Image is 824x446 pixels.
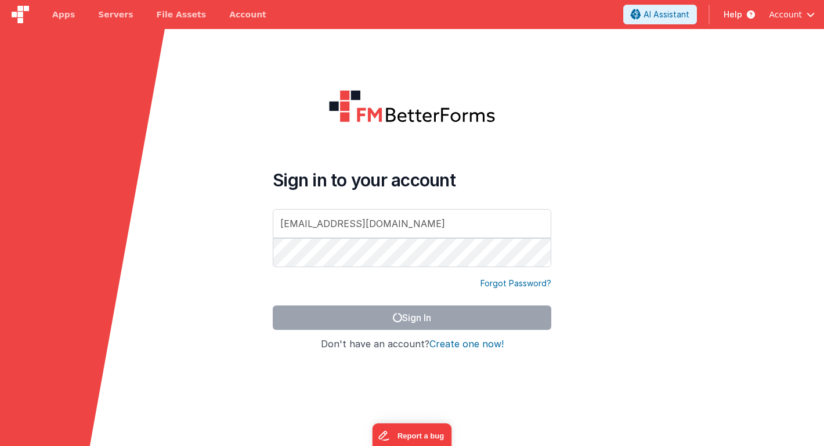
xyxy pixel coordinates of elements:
input: Email Address [273,209,551,238]
button: Create one now! [429,339,504,350]
span: File Assets [157,9,207,20]
span: Account [769,9,802,20]
span: AI Assistant [644,9,689,20]
h4: Don't have an account? [273,339,551,350]
span: Servers [98,9,133,20]
button: AI Assistant [623,5,697,24]
a: Forgot Password? [480,278,551,289]
span: Help [724,9,742,20]
button: Account [769,9,815,20]
span: Apps [52,9,75,20]
button: Sign In [273,305,551,330]
h4: Sign in to your account [273,170,551,190]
